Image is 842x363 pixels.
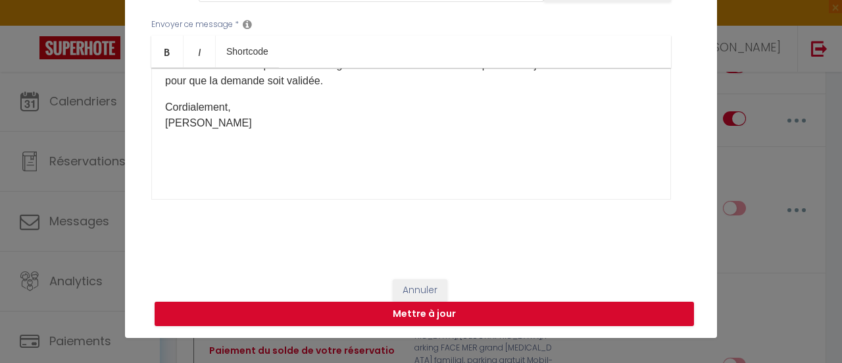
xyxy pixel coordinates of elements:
a: Italic [184,36,216,67]
p: Cordialement, [PERSON_NAME] [165,99,657,131]
i: Message [243,19,252,30]
a: Shortcode [216,36,279,67]
button: Annuler [393,279,447,302]
a: Bold [151,36,184,67]
label: Envoyer ce message [151,18,233,31]
button: Mettre à jour [155,302,694,327]
div: ​​ [151,68,671,200]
